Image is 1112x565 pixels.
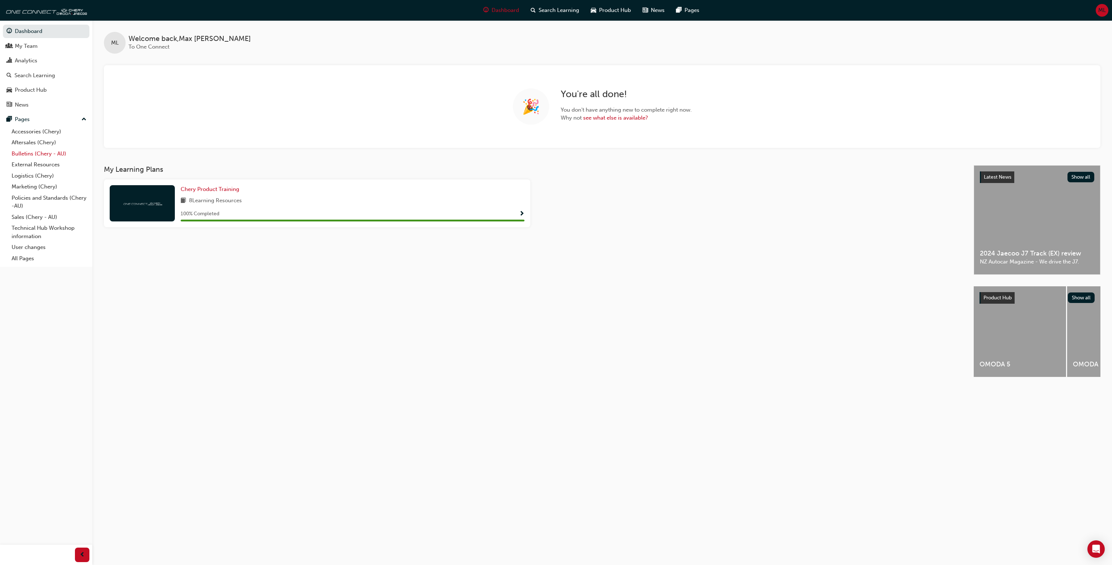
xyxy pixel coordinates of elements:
[15,115,30,124] div: Pages
[3,83,89,97] a: Product Hub
[670,3,705,18] a: pages-iconPages
[9,253,89,264] a: All Pages
[477,3,525,18] a: guage-iconDashboard
[104,165,962,174] h3: My Learning Plans
[3,69,89,82] a: Search Learning
[3,113,89,126] button: Pages
[651,6,665,14] span: News
[483,6,489,15] span: guage-icon
[983,295,1012,301] span: Product Hub
[129,43,169,50] span: To One Connect
[14,71,55,80] div: Search Learning
[561,88,692,100] h2: You're all done!
[984,174,1011,180] span: Latest News
[974,286,1066,377] a: OMODA 5
[599,6,631,14] span: Product Hub
[3,98,89,112] a: News
[9,223,89,242] a: Technical Hub Workshop information
[561,106,692,114] span: You don't have anything new to complete right now.
[1087,540,1105,558] div: Open Intercom Messenger
[9,212,89,223] a: Sales (Chery - AU)
[531,6,536,15] span: search-icon
[15,42,38,50] div: My Team
[539,6,579,14] span: Search Learning
[1067,172,1095,182] button: Show all
[980,360,1060,369] span: OMODA 5
[7,87,12,94] span: car-icon
[9,242,89,253] a: User changes
[522,103,540,111] span: 🎉
[519,209,525,219] button: Show Progress
[9,192,89,212] a: Policies and Standards (Chery -AU)
[1098,6,1106,14] span: ML
[519,211,525,217] span: Show Progress
[525,3,585,18] a: search-iconSearch Learning
[685,6,699,14] span: Pages
[189,196,242,205] span: 8 Learning Resources
[81,115,87,124] span: up-icon
[585,3,637,18] a: car-iconProduct Hub
[1096,4,1108,17] button: ML
[181,196,186,205] span: book-icon
[637,3,670,18] a: news-iconNews
[980,258,1094,266] span: NZ Autocar Magazine - We drive the J7.
[111,39,119,47] span: ML
[7,72,12,79] span: search-icon
[583,115,648,121] a: see what else is available?
[7,28,12,35] span: guage-icon
[7,43,12,50] span: people-icon
[4,3,87,17] img: oneconnect
[15,101,29,109] div: News
[980,171,1094,183] a: Latest NewsShow all
[3,40,89,53] a: My Team
[7,102,12,108] span: news-icon
[561,114,692,122] span: Why not
[643,6,648,15] span: news-icon
[9,170,89,182] a: Logistics (Chery)
[1068,292,1095,303] button: Show all
[181,210,219,218] span: 100 % Completed
[3,25,89,38] a: Dashboard
[9,159,89,170] a: External Resources
[80,551,85,560] span: prev-icon
[3,23,89,113] button: DashboardMy TeamAnalyticsSearch LearningProduct HubNews
[492,6,519,14] span: Dashboard
[980,249,1094,258] span: 2024 Jaecoo J7 Track (EX) review
[181,185,242,194] a: Chery Product Training
[676,6,682,15] span: pages-icon
[15,57,37,65] div: Analytics
[9,148,89,159] a: Bulletins (Chery - AU)
[15,86,47,94] div: Product Hub
[122,200,162,207] img: oneconnect
[7,58,12,64] span: chart-icon
[181,186,239,192] span: Chery Product Training
[9,137,89,148] a: Aftersales (Chery)
[129,35,251,43] span: Welcome back , Max [PERSON_NAME]
[974,165,1100,275] a: Latest NewsShow all2024 Jaecoo J7 Track (EX) reviewNZ Autocar Magazine - We drive the J7.
[591,6,596,15] span: car-icon
[980,292,1095,304] a: Product HubShow all
[3,54,89,67] a: Analytics
[7,116,12,123] span: pages-icon
[9,126,89,137] a: Accessories (Chery)
[9,181,89,192] a: Marketing (Chery)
